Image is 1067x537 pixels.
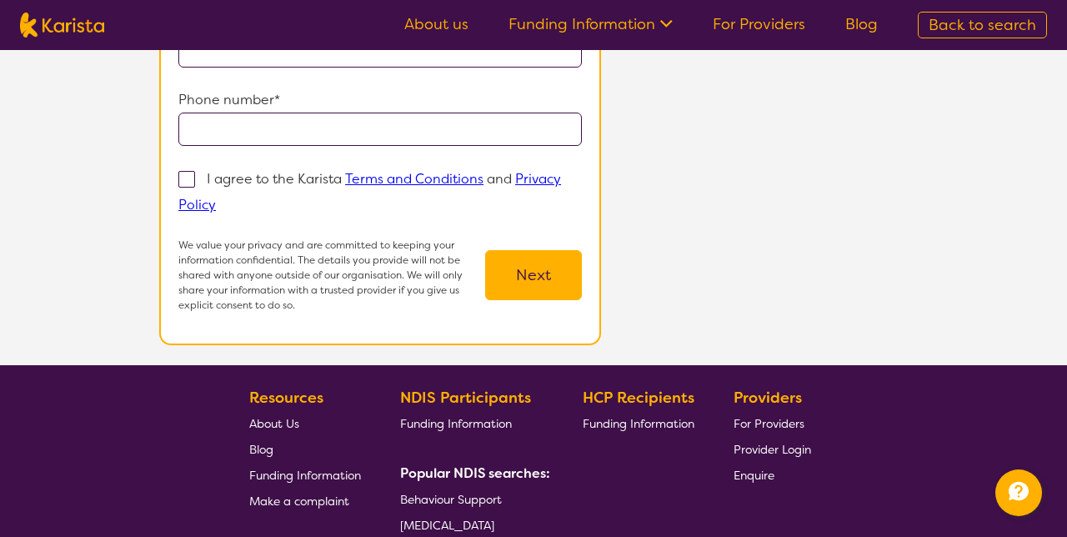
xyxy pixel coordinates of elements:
a: Enquire [734,462,811,488]
span: Make a complaint [249,494,349,509]
a: Make a complaint [249,488,361,514]
b: Providers [734,388,802,408]
b: Resources [249,388,323,408]
a: Blog [249,436,361,462]
a: For Providers [713,14,805,34]
span: Provider Login [734,442,811,457]
p: Phone number* [178,88,582,113]
b: NDIS Participants [400,388,531,408]
img: Karista logo [20,13,104,38]
a: Funding Information [508,14,673,34]
span: For Providers [734,416,804,431]
p: We value your privacy and are committed to keeping your information confidential. The details you... [178,238,485,313]
b: HCP Recipients [583,388,694,408]
a: Funding Information [249,462,361,488]
b: Popular NDIS searches: [400,464,550,482]
span: Enquire [734,468,774,483]
a: Blog [845,14,878,34]
a: Funding Information [583,410,694,436]
a: Provider Login [734,436,811,462]
span: Back to search [929,15,1036,35]
a: About us [404,14,468,34]
a: For Providers [734,410,811,436]
button: Channel Menu [995,469,1042,516]
span: Blog [249,442,273,457]
span: Funding Information [400,416,512,431]
a: About Us [249,410,361,436]
span: Behaviour Support [400,492,502,507]
a: Terms and Conditions [345,170,483,188]
a: Behaviour Support [400,486,544,512]
a: Back to search [918,12,1047,38]
span: About Us [249,416,299,431]
p: I agree to the Karista and [178,170,561,213]
span: [MEDICAL_DATA] [400,518,494,533]
span: Funding Information [249,468,361,483]
button: Next [485,250,582,300]
a: Funding Information [400,410,544,436]
span: Funding Information [583,416,694,431]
